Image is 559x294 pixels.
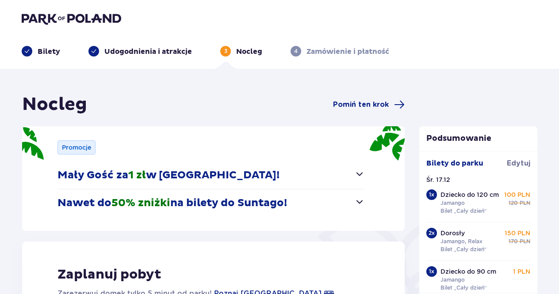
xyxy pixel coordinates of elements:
p: Jamango [440,276,465,284]
p: 3 [224,47,227,55]
button: Mały Gość za1 złw [GEOGRAPHIC_DATA]! [57,162,365,189]
p: 100 PLN [504,190,530,199]
p: Podsumowanie [419,133,538,144]
p: Śr. 17.12 [426,175,450,184]
p: Dorosły [440,229,465,237]
p: Nawet do na bilety do Suntago! [57,196,287,210]
div: 1 x [426,266,437,277]
button: Nawet do50% zniżkina bilety do Suntago! [57,189,365,217]
div: 2 x [426,228,437,238]
span: 170 [509,237,518,245]
p: Udogodnienia i atrakcje [104,47,192,57]
span: PLN [520,237,530,245]
p: Bilet „Cały dzień” [440,207,487,215]
p: 1 PLN [513,267,530,276]
p: Nocleg [236,47,262,57]
p: Dziecko do 90 cm [440,267,496,276]
p: 150 PLN [505,229,530,237]
div: 4Zamówienie i płatność [291,46,389,57]
a: Pomiń ten krok [333,99,405,110]
p: Dziecko do 120 cm [440,190,499,199]
div: 1 x [426,189,437,200]
span: Pomiń ten krok [333,100,389,109]
p: Jamango, Relax [440,237,482,245]
p: Bilet „Cały dzień” [440,245,487,253]
span: PLN [520,199,530,207]
p: Bilet „Cały dzień” [440,284,487,292]
img: Park of Poland logo [22,12,121,25]
div: Bilety [22,46,60,57]
p: Zamówienie i płatność [306,47,389,57]
p: Bilety do parku [426,158,483,168]
p: Jamango [440,199,465,207]
p: Zaplanuj pobyt [57,266,161,283]
p: Bilety [38,47,60,57]
span: 50% zniżki [111,196,170,210]
p: Mały Gość za w [GEOGRAPHIC_DATA]! [57,169,279,182]
span: 120 [509,199,518,207]
div: 3Nocleg [220,46,262,57]
div: Udogodnienia i atrakcje [88,46,192,57]
h1: Nocleg [22,94,87,116]
span: 1 zł [128,169,146,182]
p: 4 [294,47,298,55]
span: Edytuj [507,158,530,168]
p: Promocje [62,143,91,152]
